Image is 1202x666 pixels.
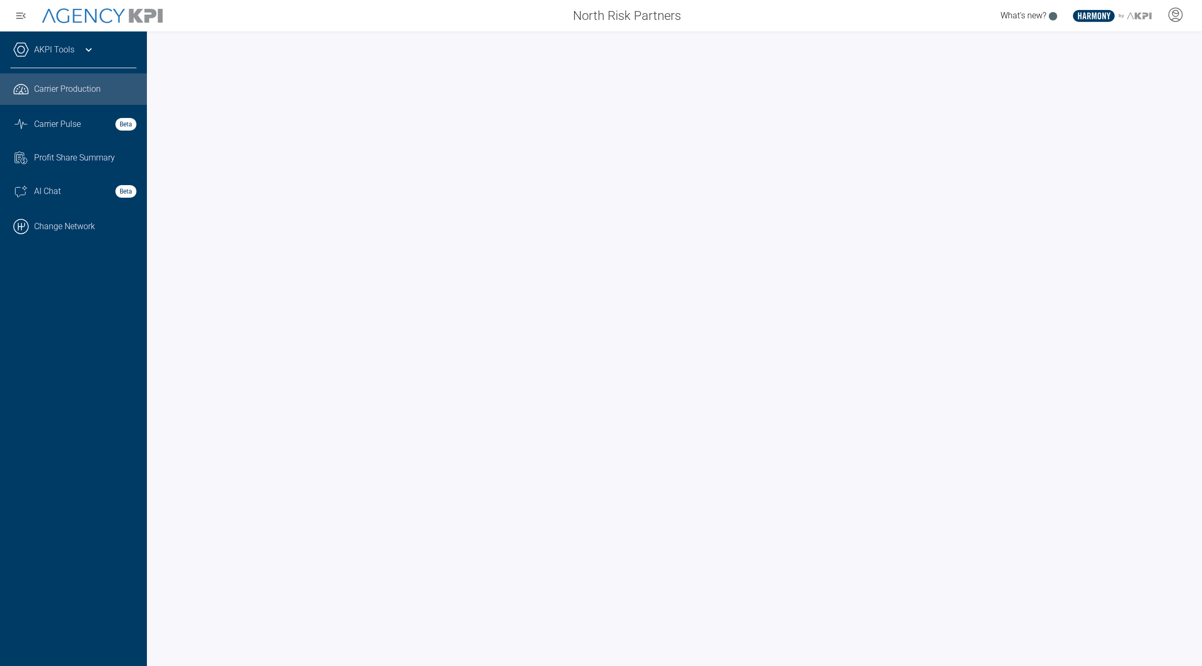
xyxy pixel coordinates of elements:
span: Profit Share Summary [34,152,115,164]
a: AKPI Tools [34,44,75,56]
span: Carrier Production [34,83,101,95]
strong: Beta [115,185,136,198]
span: North Risk Partners [573,6,681,25]
img: AgencyKPI [42,8,163,24]
span: Carrier Pulse [34,118,81,131]
span: What's new? [1001,10,1046,20]
strong: Beta [115,118,136,131]
span: AI Chat [34,185,61,198]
